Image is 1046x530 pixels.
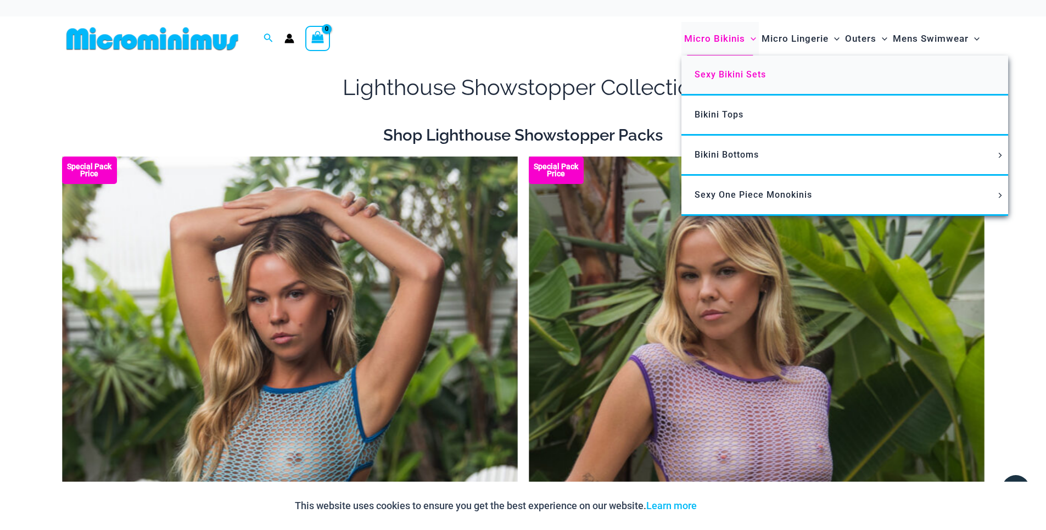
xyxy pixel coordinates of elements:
span: Menu Toggle [994,153,1006,158]
span: Outers [845,25,876,53]
h1: Lighthouse Showstopper Collection [62,72,985,103]
a: View Shopping Cart, empty [305,26,331,51]
a: Micro BikinisMenu ToggleMenu Toggle [681,22,759,55]
a: Search icon link [264,32,273,46]
span: Sexy Bikini Sets [695,69,766,80]
a: Sexy One Piece MonokinisMenu ToggleMenu Toggle [681,176,1008,216]
h2: Shop Lighthouse Showstopper Packs [62,125,985,146]
span: Bikini Tops [695,109,743,120]
span: Bikini Bottoms [695,149,759,160]
button: Accept [705,493,752,519]
span: Micro Lingerie [762,25,829,53]
span: Menu Toggle [745,25,756,53]
a: OutersMenu ToggleMenu Toggle [842,22,890,55]
span: Menu Toggle [969,25,980,53]
p: This website uses cookies to ensure you get the best experience on our website. [295,498,697,514]
a: Bikini BottomsMenu ToggleMenu Toggle [681,136,1008,176]
a: Mens SwimwearMenu ToggleMenu Toggle [890,22,982,55]
b: Special Pack Price [529,163,584,177]
a: Sexy Bikini Sets [681,55,1008,96]
a: Bikini Tops [681,96,1008,136]
b: Special Pack Price [62,163,117,177]
a: Micro LingerieMenu ToggleMenu Toggle [759,22,842,55]
span: Menu Toggle [994,193,1006,198]
span: Mens Swimwear [893,25,969,53]
nav: Site Navigation [680,20,985,57]
span: Menu Toggle [829,25,840,53]
a: Learn more [646,500,697,511]
span: Sexy One Piece Monokinis [695,189,812,200]
span: Menu Toggle [876,25,887,53]
a: Account icon link [284,34,294,43]
img: MM SHOP LOGO FLAT [62,26,243,51]
span: Micro Bikinis [684,25,745,53]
